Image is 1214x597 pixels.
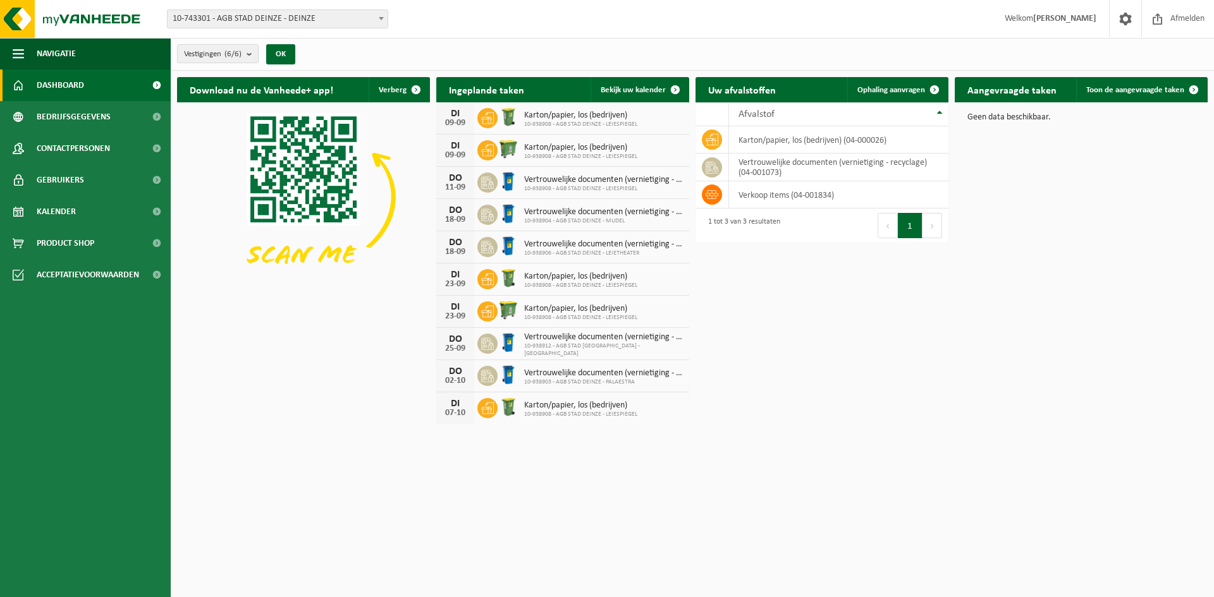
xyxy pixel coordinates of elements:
[443,409,468,418] div: 07-10
[739,109,775,119] span: Afvalstof
[177,44,259,63] button: Vestigingen(6/6)
[498,203,519,224] img: WB-0240-HPE-BE-09
[443,141,468,151] div: DI
[1033,14,1096,23] strong: [PERSON_NAME]
[443,344,468,353] div: 25-09
[847,77,947,102] a: Ophaling aanvragen
[443,151,468,160] div: 09-09
[167,9,388,28] span: 10-743301 - AGB STAD DEINZE - DEINZE
[37,259,139,291] span: Acceptatievoorwaarden
[524,272,637,282] span: Karton/papier, los (bedrijven)
[37,101,111,133] span: Bedrijfsgegevens
[443,173,468,183] div: DO
[498,364,519,385] img: WB-0240-HPE-BE-09
[498,299,519,321] img: WB-0770-HPE-GN-51
[443,377,468,385] div: 02-10
[524,401,637,411] span: Karton/papier, los (bedrijven)
[443,215,468,224] div: 18-09
[224,50,242,58] count: (6/6)
[524,217,683,225] span: 10-938904 - AGB STAD DEINZE - MUDEL
[37,227,94,259] span: Product Shop
[857,86,925,94] span: Ophaling aanvragen
[1086,86,1184,94] span: Toon de aangevraagde taken
[443,119,468,128] div: 09-09
[524,342,683,358] span: 10-938912 - AGB STAD [GEOGRAPHIC_DATA] - [GEOGRAPHIC_DATA]
[37,38,76,69] span: Navigatie
[443,205,468,215] div: DO
[37,133,110,164] span: Contactpersonen
[498,106,519,128] img: WB-0240-HPE-GN-51
[524,185,683,193] span: 10-938908 - AGB STAD DEINZE - LEIESPIEGEL
[524,175,683,185] span: Vertrouwelijke documenten (vernietiging - recyclage)
[436,77,537,102] h2: Ingeplande taken
[443,248,468,256] div: 18-09
[923,213,942,238] button: Next
[601,86,666,94] span: Bekijk uw kalender
[6,569,211,597] iframe: chat widget
[696,77,788,102] h2: Uw afvalstoffen
[1076,77,1206,102] a: Toon de aangevraagde taken
[443,312,468,321] div: 23-09
[443,280,468,289] div: 23-09
[524,304,637,314] span: Karton/papier, los (bedrijven)
[702,212,780,239] div: 1 tot 3 van 3 resultaten
[177,102,430,292] img: Download de VHEPlus App
[524,153,637,160] span: 10-938908 - AGB STAD DEINZE - LEIESPIEGEL
[524,143,637,153] span: Karton/papier, los (bedrijven)
[184,45,242,64] span: Vestigingen
[498,396,519,418] img: WB-0240-HPE-GN-51
[955,77,1069,102] h2: Aangevraagde taken
[443,302,468,312] div: DI
[498,235,519,256] img: WB-0240-HPE-BE-09
[177,77,346,102] h2: Download nu de Vanheede+ app!
[524,378,683,386] span: 10-938903 - AGB STAD DEINZE - PALAESTRA
[498,332,519,353] img: WB-0240-HPE-BE-09
[443,183,468,192] div: 11-09
[729,126,948,154] td: karton/papier, los (bedrijven) (04-000026)
[524,250,683,257] span: 10-938906 - AGB STAD DEINZE - LEIETHEATER
[37,164,84,196] span: Gebruikers
[498,171,519,192] img: WB-0240-HPE-BE-09
[266,44,295,64] button: OK
[524,282,637,289] span: 10-938908 - AGB STAD DEINZE - LEIESPIEGEL
[524,411,637,418] span: 10-938908 - AGB STAD DEINZE - LEIESPIEGEL
[443,238,468,248] div: DO
[524,207,683,217] span: Vertrouwelijke documenten (vernietiging - recyclage)
[369,77,429,102] button: Verberg
[878,213,898,238] button: Previous
[729,181,948,208] td: verkoop items (04-001834)
[524,314,637,322] span: 10-938908 - AGB STAD DEINZE - LEIESPIEGEL
[591,77,688,102] a: Bekijk uw kalender
[168,10,388,28] span: 10-743301 - AGB STAD DEINZE - DEINZE
[443,366,468,377] div: DO
[498,267,519,289] img: WB-0240-HPE-GN-51
[37,196,76,227] span: Kalender
[443,270,468,280] div: DI
[898,213,923,238] button: 1
[498,138,519,160] img: WB-0770-HPE-GN-51
[524,121,637,128] span: 10-938908 - AGB STAD DEINZE - LEIESPIEGEL
[524,368,683,378] span: Vertrouwelijke documenten (vernietiging - recyclage)
[37,69,84,101] span: Dashboard
[729,154,948,181] td: vertrouwelijke documenten (vernietiging - recyclage) (04-001073)
[443,334,468,344] div: DO
[524,111,637,121] span: Karton/papier, los (bedrijven)
[967,113,1195,122] p: Geen data beschikbaar.
[443,109,468,119] div: DI
[524,332,683,342] span: Vertrouwelijke documenten (vernietiging - recyclage)
[524,239,683,250] span: Vertrouwelijke documenten (vernietiging - recyclage)
[379,86,407,94] span: Verberg
[443,399,468,409] div: DI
